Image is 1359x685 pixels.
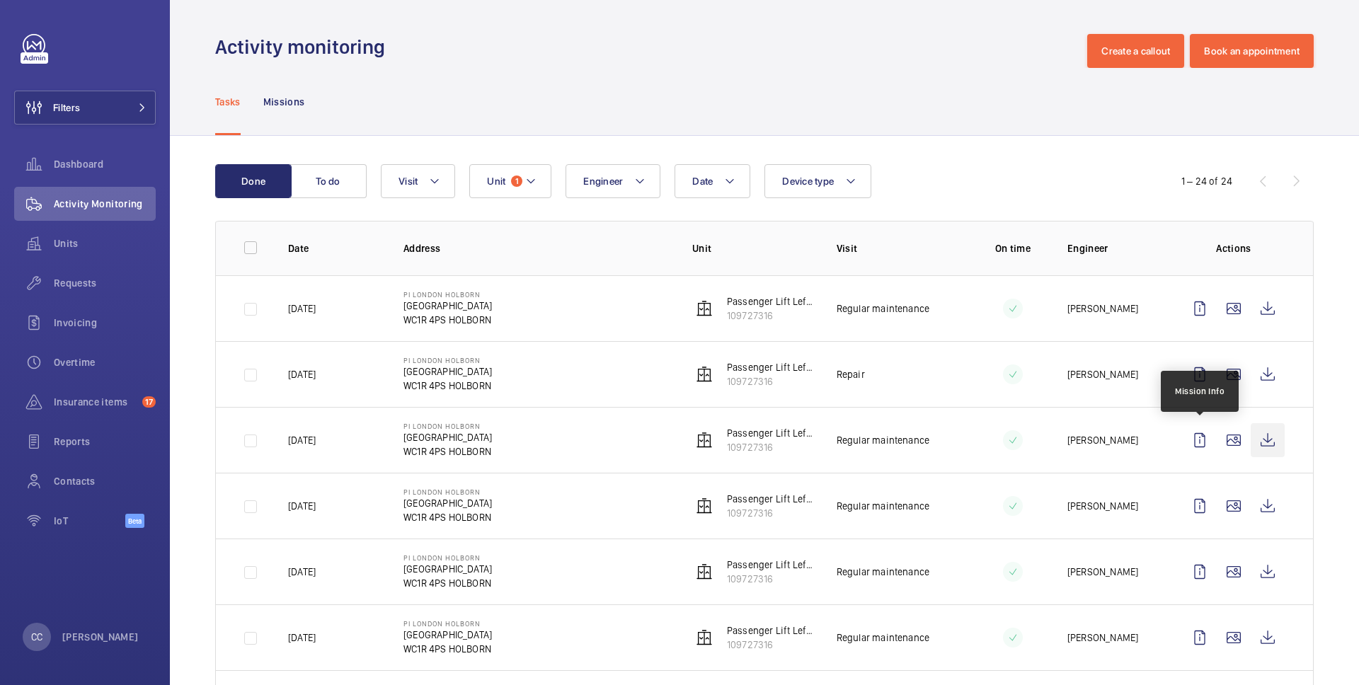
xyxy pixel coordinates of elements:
p: 109727316 [727,638,814,652]
p: Unit [692,241,814,255]
button: Create a callout [1087,34,1184,68]
span: Beta [125,514,144,528]
p: [DATE] [288,631,316,645]
img: elevator.svg [696,497,713,514]
p: PI London Holborn [403,290,492,299]
p: Regular maintenance [837,301,929,316]
p: 109727316 [727,572,814,586]
p: Missions [263,95,305,109]
span: Engineer [583,175,623,187]
p: Regular maintenance [837,631,929,645]
p: 109727316 [727,506,814,520]
p: [GEOGRAPHIC_DATA] [403,364,492,379]
p: Actions [1183,241,1285,255]
p: PI London Holborn [403,356,492,364]
button: Device type [764,164,871,198]
p: [DATE] [288,499,316,513]
p: WC1R 4PS HOLBORN [403,313,492,327]
div: Mission Info [1175,385,1225,398]
button: Done [215,164,292,198]
span: Device type [782,175,834,187]
p: PI London Holborn [403,553,492,562]
img: elevator.svg [696,300,713,317]
span: Insurance items [54,395,137,409]
span: Visit [398,175,418,187]
p: [PERSON_NAME] [62,630,139,644]
p: Regular maintenance [837,565,929,579]
p: WC1R 4PS HOLBORN [403,444,492,459]
p: [DATE] [288,433,316,447]
p: Date [288,241,381,255]
p: Tasks [215,95,241,109]
img: elevator.svg [696,366,713,383]
p: [DATE] [288,367,316,381]
p: [PERSON_NAME] [1067,433,1138,447]
button: Engineer [566,164,660,198]
img: elevator.svg [696,432,713,449]
p: [GEOGRAPHIC_DATA] [403,562,492,576]
button: Unit1 [469,164,551,198]
span: Contacts [54,474,156,488]
span: Date [692,175,713,187]
button: Visit [381,164,455,198]
p: WC1R 4PS HOLBORN [403,379,492,393]
p: Passenger Lift Left Hand [727,294,814,309]
p: 109727316 [727,440,814,454]
p: WC1R 4PS HOLBORN [403,576,492,590]
p: [PERSON_NAME] [1067,499,1138,513]
p: Passenger Lift Left Hand [727,426,814,440]
p: Engineer [1067,241,1160,255]
p: [PERSON_NAME] [1067,367,1138,381]
p: Regular maintenance [837,499,929,513]
span: Filters [53,100,80,115]
h1: Activity monitoring [215,34,394,60]
span: Invoicing [54,316,156,330]
span: 1 [511,175,522,187]
span: IoT [54,514,125,528]
span: Requests [54,276,156,290]
p: Regular maintenance [837,433,929,447]
p: PI London Holborn [403,422,492,430]
p: Passenger Lift Left Hand [727,360,814,374]
p: [PERSON_NAME] [1067,631,1138,645]
p: [GEOGRAPHIC_DATA] [403,496,492,510]
p: Address [403,241,670,255]
div: 1 – 24 of 24 [1181,174,1232,188]
p: [GEOGRAPHIC_DATA] [403,628,492,642]
p: Passenger Lift Left Hand [727,558,814,572]
p: WC1R 4PS HOLBORN [403,510,492,524]
img: elevator.svg [696,629,713,646]
p: Passenger Lift Left Hand [727,623,814,638]
p: Visit [837,241,958,255]
p: [PERSON_NAME] [1067,565,1138,579]
p: [GEOGRAPHIC_DATA] [403,299,492,313]
span: Unit [487,175,505,187]
span: Dashboard [54,157,156,171]
p: PI London Holborn [403,619,492,628]
p: Passenger Lift Left Hand [727,492,814,506]
span: Activity Monitoring [54,197,156,211]
button: Filters [14,91,156,125]
p: 109727316 [727,374,814,388]
p: 109727316 [727,309,814,323]
p: [PERSON_NAME] [1067,301,1138,316]
button: Date [675,164,750,198]
p: [GEOGRAPHIC_DATA] [403,430,492,444]
p: [DATE] [288,301,316,316]
button: Book an appointment [1190,34,1314,68]
p: WC1R 4PS HOLBORN [403,642,492,656]
p: Repair [837,367,865,381]
p: [DATE] [288,565,316,579]
button: To do [290,164,367,198]
span: Reports [54,434,156,449]
span: 17 [142,396,156,408]
span: Units [54,236,156,251]
span: Overtime [54,355,156,369]
p: CC [31,630,42,644]
p: On time [981,241,1045,255]
p: PI London Holborn [403,488,492,496]
img: elevator.svg [696,563,713,580]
